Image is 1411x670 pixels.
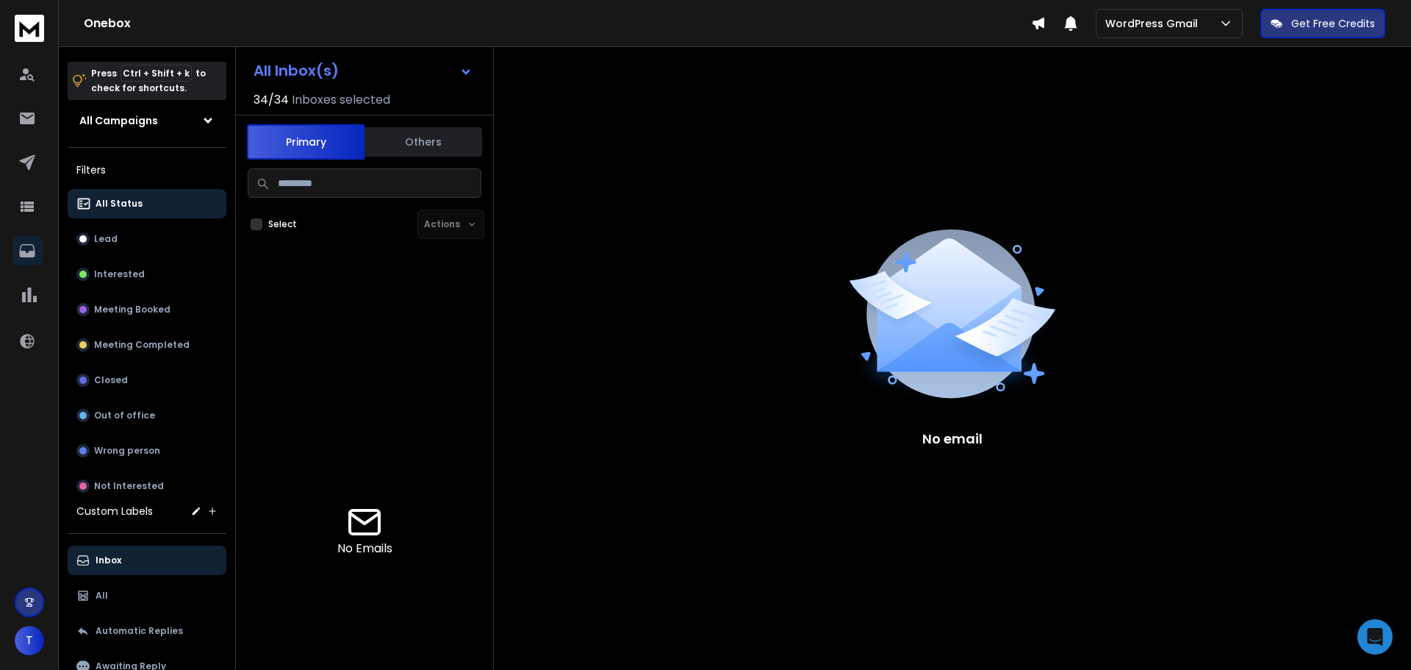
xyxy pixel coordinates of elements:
h3: Filters [68,160,226,180]
h1: Onebox [84,15,1031,32]
img: logo [15,15,44,42]
h3: Custom Labels [76,504,153,518]
p: No Emails [337,540,392,557]
button: Inbox [68,546,226,575]
span: Ctrl + Shift + k [121,65,192,82]
p: Out of office [94,410,155,421]
button: All Status [68,189,226,218]
button: Automatic Replies [68,616,226,646]
button: Others [365,126,482,158]
p: WordPress Gmail [1105,16,1204,31]
p: Wrong person [94,445,160,457]
button: T [15,626,44,655]
p: Get Free Credits [1291,16,1375,31]
p: Interested [94,268,145,280]
button: Closed [68,366,226,395]
p: Not Interested [94,480,164,492]
p: All Status [96,198,143,210]
p: Lead [94,233,118,245]
button: Meeting Booked [68,295,226,324]
button: All [68,581,226,610]
p: Meeting Booked [94,304,170,316]
h1: All Campaigns [79,113,158,128]
div: Open Intercom Messenger [1357,619,1393,655]
button: Interested [68,260,226,289]
button: Out of office [68,401,226,430]
span: 34 / 34 [254,91,289,109]
button: Not Interested [68,471,226,501]
button: Wrong person [68,436,226,466]
p: All [96,590,108,602]
p: Meeting Completed [94,339,190,351]
p: No email [922,429,983,449]
h3: Inboxes selected [292,91,390,109]
button: Lead [68,224,226,254]
p: Closed [94,374,128,386]
p: Automatic Replies [96,625,183,637]
p: Inbox [96,555,121,566]
button: Primary [247,124,365,160]
button: Meeting Completed [68,330,226,360]
button: All Campaigns [68,106,226,135]
h1: All Inbox(s) [254,63,339,78]
button: Get Free Credits [1260,9,1385,38]
button: All Inbox(s) [242,56,484,85]
label: Select [268,218,297,230]
p: Press to check for shortcuts. [91,66,206,96]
